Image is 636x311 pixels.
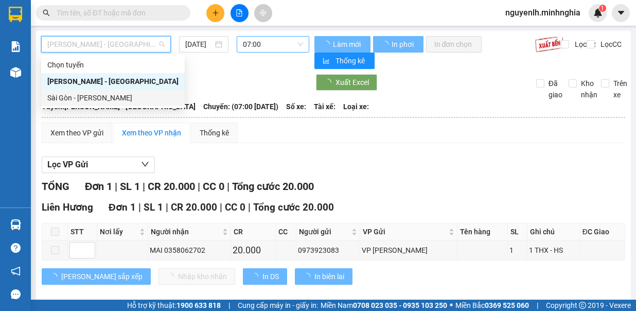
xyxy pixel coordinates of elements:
button: aim [254,4,272,22]
strong: 1900 633 818 [176,301,221,309]
span: copyright [579,302,586,309]
span: file-add [236,9,243,16]
span: loading [303,273,314,280]
span: loading [381,41,390,48]
span: Trên xe [609,78,631,100]
th: STT [68,223,97,240]
button: In đơn chọn [426,36,482,53]
span: SL 1 [120,180,140,193]
img: logo-vxr [9,7,22,22]
span: | [227,180,229,193]
span: 1 [600,5,604,12]
span: Xuất Excel [335,77,369,88]
button: In DS [243,268,287,285]
span: Miền Nam [321,300,447,311]
span: nguyenlh.minhnghia [497,6,589,19]
span: Miền Bắc [455,300,529,311]
th: CR [231,223,276,240]
span: Lọc CC [596,39,623,50]
span: plus [212,9,219,16]
img: warehouse-icon [10,219,21,230]
span: Thống kê [335,55,366,66]
span: Lọc VP Gửi [47,158,88,171]
img: warehouse-icon [10,67,21,78]
th: Ghi chú [527,223,580,240]
span: SL 1 [144,201,163,213]
span: notification [11,266,21,276]
span: TỔNG [42,180,69,193]
span: down [141,160,149,168]
span: Loại xe: [343,101,369,112]
img: icon-new-feature [593,8,603,18]
span: Cung cấp máy in - giấy in: [238,300,318,311]
span: Tổng cước 20.000 [253,201,334,213]
span: | [138,201,141,213]
button: Làm mới [314,36,370,53]
div: 1 [509,245,525,256]
span: Tổng cước 20.000 [232,180,314,193]
div: 0973923083 [298,245,358,256]
span: loading [50,273,61,280]
span: VP Gửi [363,226,447,237]
span: search [43,9,50,16]
div: MAI 0358062702 [150,245,229,256]
td: VP Phan Rí [360,240,457,261]
button: bar-chartThống kê [314,53,375,69]
div: Phan Rí - Sài Gòn [41,73,185,90]
span: Người gửi [299,226,349,237]
button: caret-down [612,4,630,22]
span: Đã giao [544,78,567,100]
button: In biên lai [295,268,352,285]
th: Tên hàng [457,223,508,240]
span: CR 20.000 [171,201,217,213]
span: Tài xế: [314,101,335,112]
div: [PERSON_NAME] - [GEOGRAPHIC_DATA] [47,76,179,87]
span: Chuyến: (07:00 [DATE]) [203,101,278,112]
span: [PERSON_NAME] sắp xếp [61,271,143,282]
sup: 1 [599,5,606,12]
button: Nhập kho nhận [158,268,235,285]
span: Liên Hương [42,201,93,213]
span: Lọc CR [571,39,597,50]
div: VP [PERSON_NAME] [362,245,455,256]
div: 20.000 [233,243,274,257]
span: CR 20.000 [148,180,195,193]
th: CC [276,223,297,240]
span: message [11,289,21,299]
div: Chọn tuyến [47,59,179,71]
span: 07:00 [243,37,303,52]
th: ĐC Giao [580,223,625,240]
span: aim [259,9,267,16]
span: Nơi lấy [100,226,137,237]
span: | [198,180,200,193]
strong: 0708 023 035 - 0935 103 250 [353,301,447,309]
input: Tìm tên, số ĐT hoặc mã đơn [57,7,178,19]
div: 1 THX - HS [529,245,578,256]
span: Người nhận [151,226,220,237]
span: | [143,180,145,193]
button: Lọc VP Gửi [42,157,155,173]
span: | [228,300,230,311]
div: Xem theo VP gửi [50,127,103,139]
span: question-circle [11,243,21,253]
span: In biên lai [314,271,344,282]
span: Kho nhận [577,78,602,100]
span: Số xe: [286,101,306,112]
span: caret-down [616,8,626,18]
span: loading [251,273,262,280]
span: In phơi [392,39,415,50]
img: 9k= [535,36,564,53]
div: Thống kê [200,127,229,139]
span: | [248,201,251,213]
span: Hỗ trợ kỹ thuật: [127,300,221,311]
span: Đơn 1 [85,180,112,193]
span: In DS [262,271,279,282]
div: Sài Gòn - [PERSON_NAME] [47,92,179,103]
button: plus [206,4,224,22]
button: file-add [231,4,249,22]
span: ⚪️ [450,303,453,307]
span: loading [324,79,335,86]
th: SL [508,223,527,240]
span: | [537,300,538,311]
span: CC 0 [225,201,245,213]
